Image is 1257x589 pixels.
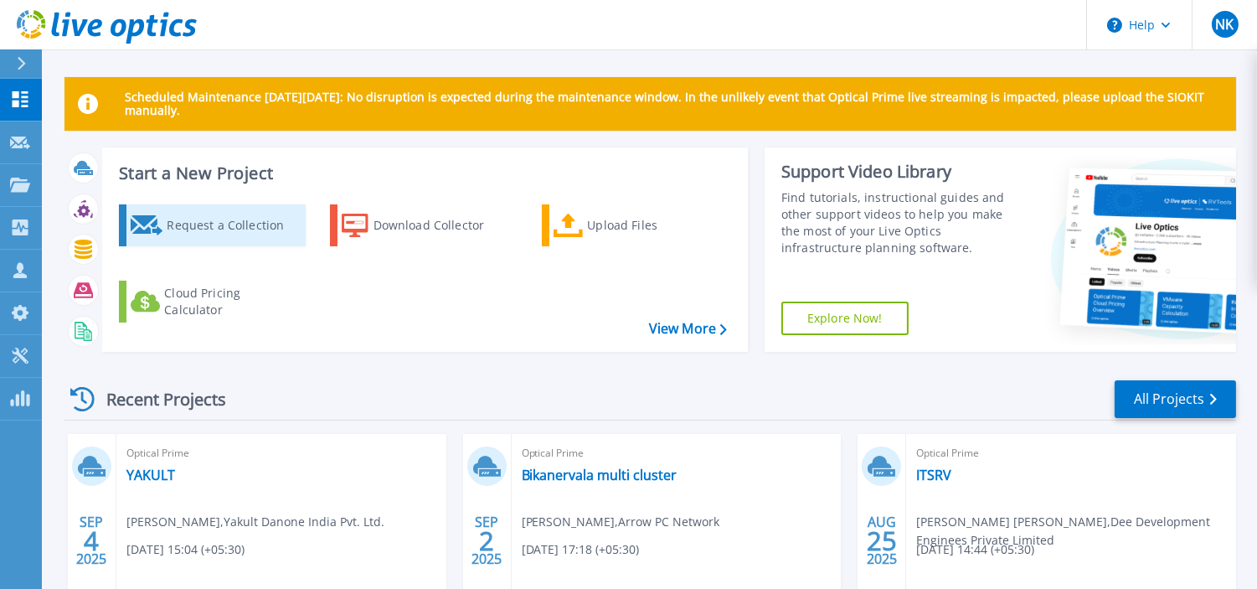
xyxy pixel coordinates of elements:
[781,302,909,335] a: Explore Now!
[1215,18,1234,31] span: NK
[479,534,494,548] span: 2
[522,540,640,559] span: [DATE] 17:18 (+05:30)
[471,510,502,571] div: SEP 2025
[126,540,245,559] span: [DATE] 15:04 (+05:30)
[649,321,727,337] a: View More
[167,209,301,242] div: Request a Collection
[119,204,306,246] a: Request a Collection
[330,204,517,246] a: Download Collector
[164,285,298,318] div: Cloud Pricing Calculator
[916,444,1226,462] span: Optical Prime
[587,209,721,242] div: Upload Files
[866,510,898,571] div: AUG 2025
[542,204,729,246] a: Upload Files
[916,540,1034,559] span: [DATE] 14:44 (+05:30)
[126,444,436,462] span: Optical Prime
[125,90,1223,117] p: Scheduled Maintenance [DATE][DATE]: No disruption is expected during the maintenance window. In t...
[781,161,1017,183] div: Support Video Library
[64,379,249,420] div: Recent Projects
[867,534,897,548] span: 25
[781,189,1017,256] div: Find tutorials, instructional guides and other support videos to help you make the most of your L...
[1115,380,1236,418] a: All Projects
[119,164,726,183] h3: Start a New Project
[126,513,384,531] span: [PERSON_NAME] , Yakult Danone India Pvt. Ltd.
[84,534,99,548] span: 4
[522,513,720,531] span: [PERSON_NAME] , Arrow PC Network
[916,467,951,483] a: ITSRV
[373,209,507,242] div: Download Collector
[119,281,306,323] a: Cloud Pricing Calculator
[522,467,677,483] a: Bikanervala multi cluster
[75,510,107,571] div: SEP 2025
[126,467,175,483] a: YAKULT
[522,444,832,462] span: Optical Prime
[916,513,1236,550] span: [PERSON_NAME] [PERSON_NAME] , Dee Development Enginees Private Limited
